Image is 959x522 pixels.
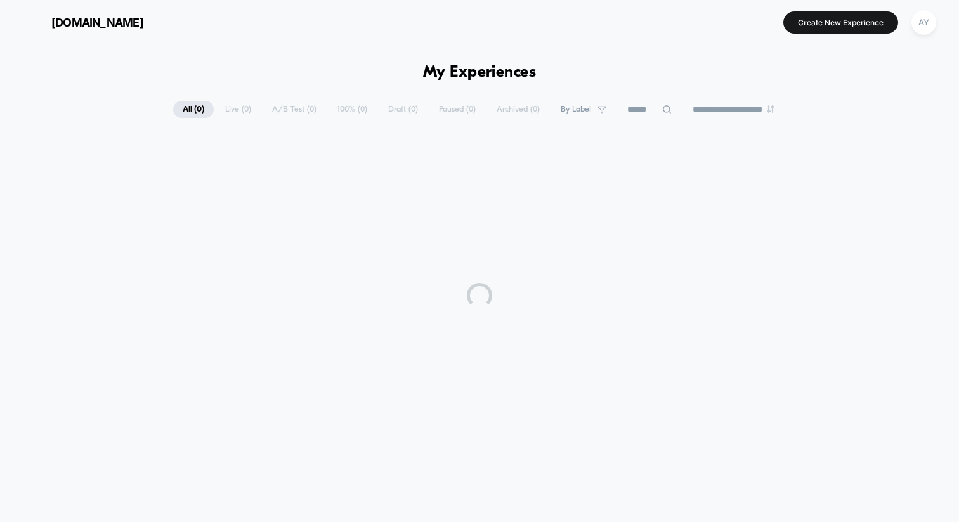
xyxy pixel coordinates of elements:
div: AY [911,10,936,35]
span: All ( 0 ) [173,101,214,118]
span: By Label [561,105,591,114]
h1: My Experiences [423,63,537,82]
button: AY [908,10,940,36]
img: end [767,105,774,113]
span: [DOMAIN_NAME] [51,16,143,29]
button: Create New Experience [783,11,898,34]
button: [DOMAIN_NAME] [19,12,147,32]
